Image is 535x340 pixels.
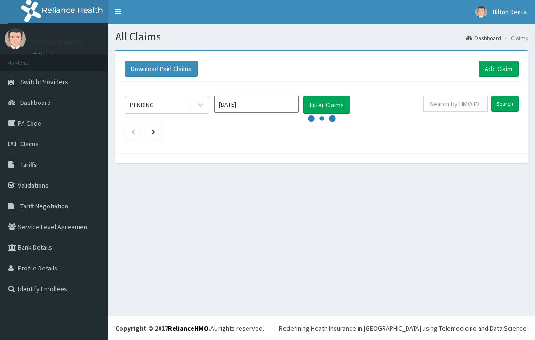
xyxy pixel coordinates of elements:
[491,96,519,112] input: Search
[20,140,39,148] span: Claims
[20,202,68,210] span: Tariff Negotiation
[303,96,350,114] button: Filter Claims
[279,324,528,333] div: Redefining Heath Insurance in [GEOGRAPHIC_DATA] using Telemedicine and Data Science!
[479,61,519,77] a: Add Claim
[423,96,488,112] input: Search by HMO ID
[108,316,535,340] footer: All rights reserved.
[5,28,26,49] img: User Image
[308,104,336,133] svg: audio-loading
[115,324,210,332] strong: Copyright © 2017 .
[493,8,528,16] span: Hilton Dental
[466,34,501,42] a: Dashboard
[475,6,487,18] img: User Image
[20,78,68,86] span: Switch Providers
[20,160,37,169] span: Tariffs
[33,38,83,47] p: Hilton Dental
[131,127,135,135] a: Previous page
[115,31,528,43] h1: All Claims
[130,100,154,110] div: PENDING
[125,61,198,77] button: Download Paid Claims
[502,34,528,42] li: Claims
[214,96,299,113] input: Select Month and Year
[20,98,51,107] span: Dashboard
[168,324,208,332] a: RelianceHMO
[33,51,56,58] a: Online
[152,127,155,135] a: Next page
